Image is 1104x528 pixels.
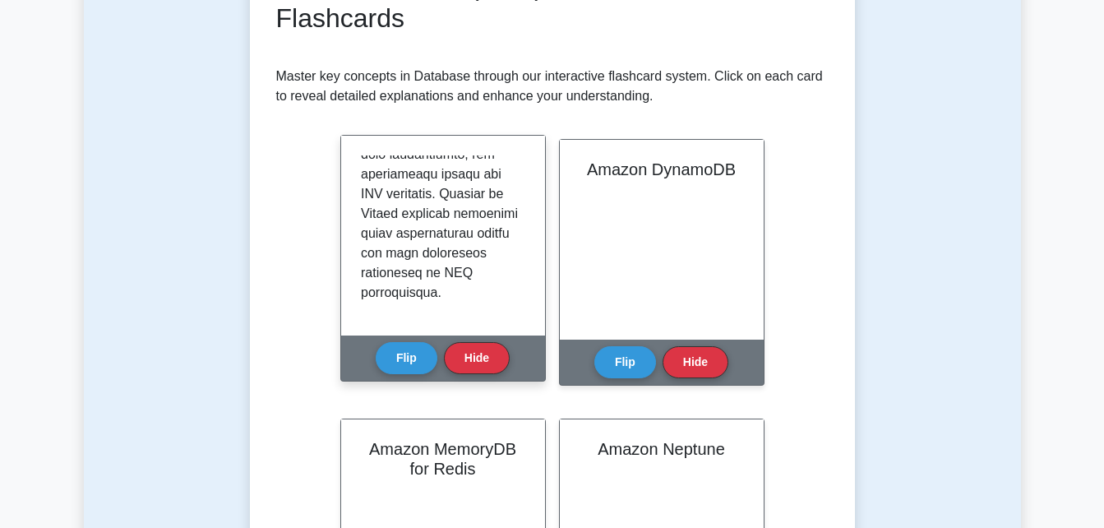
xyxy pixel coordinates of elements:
h2: Amazon MemoryDB for Redis [361,439,525,479]
button: Flip [594,346,656,378]
h2: Amazon DynamoDB [580,160,744,179]
p: Master key concepts in Database through our interactive flashcard system. Click on each card to r... [276,67,829,106]
button: Hide [444,342,510,374]
h2: Amazon Neptune [580,439,744,459]
button: Hide [663,346,728,378]
button: Flip [376,342,437,374]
